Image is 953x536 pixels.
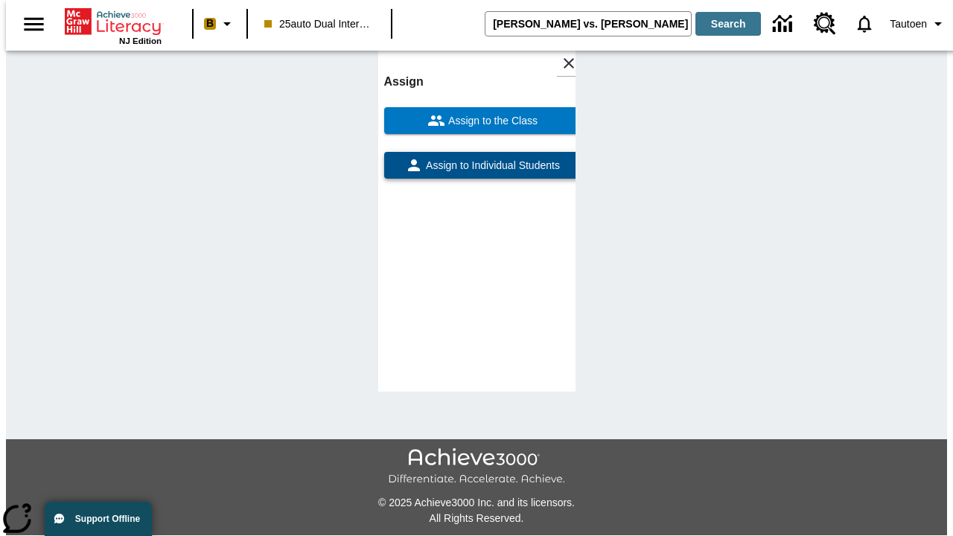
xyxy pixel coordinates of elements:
[805,4,845,44] a: Resource Center, Will open in new tab
[206,14,214,33] span: B
[198,10,242,37] button: Boost Class color is peach. Change class color
[384,71,581,92] h6: Assign
[6,495,947,511] p: © 2025 Achieve3000 Inc. and its licensors.
[378,45,576,392] div: lesson details
[890,16,927,32] span: Tautoen
[12,2,56,46] button: Open side menu
[75,514,140,524] span: Support Offline
[388,448,565,486] img: Achieve3000 Differentiate Accelerate Achieve
[845,4,884,43] a: Notifications
[65,7,162,36] a: Home
[884,10,953,37] button: Profile/Settings
[384,152,581,179] button: Assign to Individual Students
[485,12,691,36] input: search field
[384,107,581,134] button: Assign to the Class
[45,502,152,536] button: Support Offline
[764,4,805,45] a: Data Center
[423,158,560,173] span: Assign to Individual Students
[556,51,581,76] button: Close
[695,12,761,36] button: Search
[6,511,947,526] p: All Rights Reserved.
[445,113,538,129] span: Assign to the Class
[264,16,374,32] span: 25auto Dual International
[65,5,162,45] div: Home
[119,36,162,45] span: NJ Edition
